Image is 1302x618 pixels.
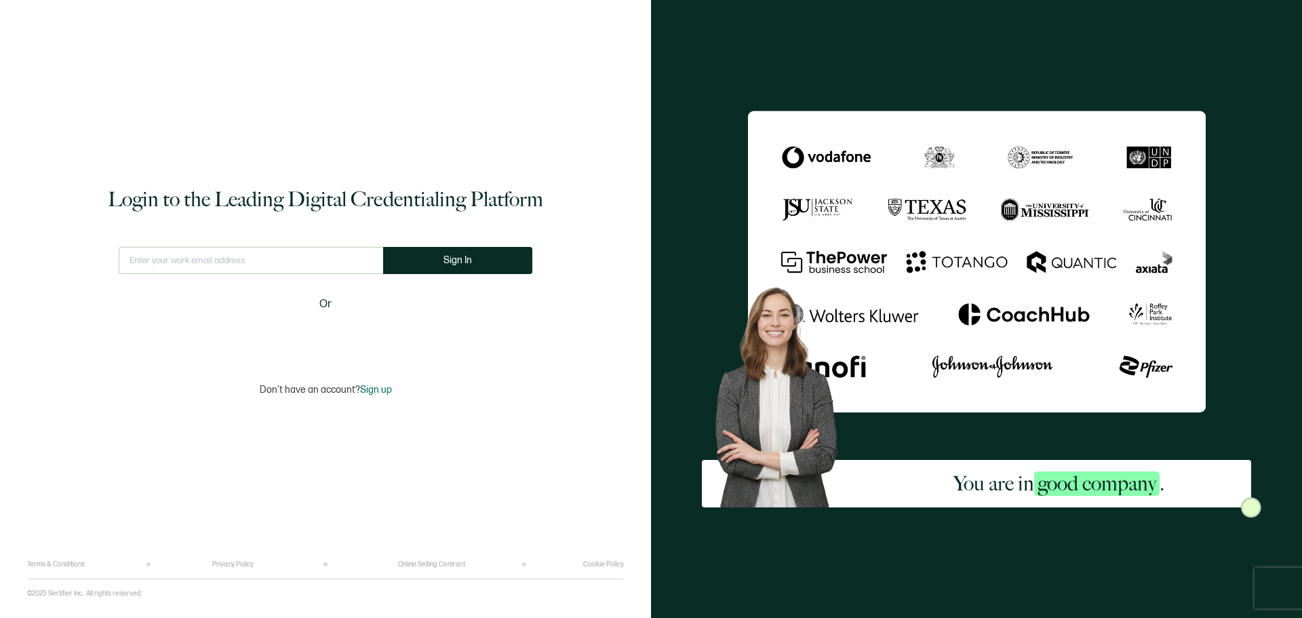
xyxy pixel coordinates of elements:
a: Privacy Policy [212,560,254,568]
iframe: Sign in with Google Button [241,322,410,351]
button: Sign In [383,247,532,274]
a: Cookie Policy [583,560,624,568]
p: ©2025 Sertifier Inc.. All rights reserved. [27,590,142,598]
a: Online Selling Contract [398,560,465,568]
p: Don't have an account? [260,384,392,395]
input: Enter your work email address [119,247,383,274]
img: Sertifier Login - You are in <span class="strong-h">good company</span>. [748,111,1206,412]
img: Sertifier Login - You are in <span class="strong-h">good company</span>. Hero [702,276,867,507]
h1: Login to the Leading Digital Credentialing Platform [108,186,543,213]
span: good company [1034,471,1160,496]
span: Or [319,296,332,313]
span: Sign up [360,384,392,395]
span: Sign In [443,255,472,265]
img: Sertifier Login [1241,497,1261,518]
a: Terms & Conditions [27,560,85,568]
h2: You are in . [953,470,1164,497]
